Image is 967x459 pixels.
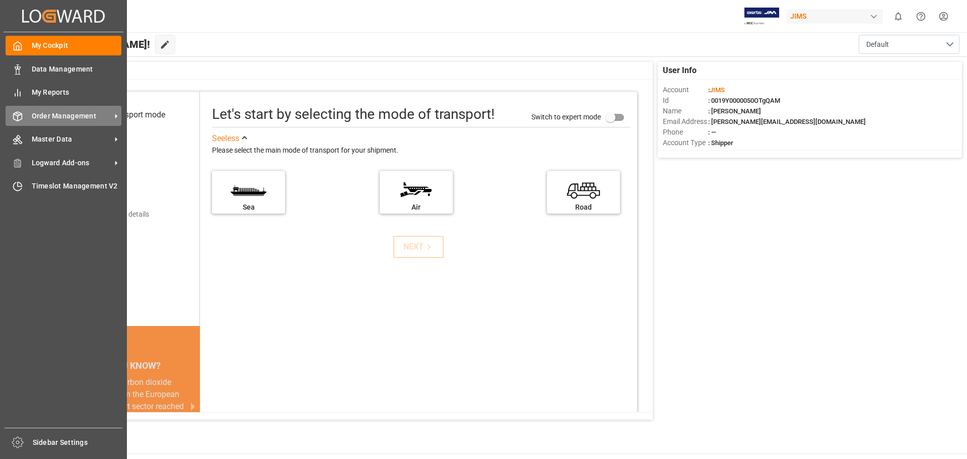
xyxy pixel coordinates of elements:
div: Air [385,202,448,213]
img: Exertis%20JAM%20-%20Email%20Logo.jpg_1722504956.jpg [744,8,779,25]
div: Let's start by selecting the mode of transport! [212,104,495,125]
span: Hello [PERSON_NAME]! [42,35,150,54]
button: show 0 new notifications [887,5,910,28]
span: JIMS [710,86,725,94]
button: next slide / item [186,376,200,437]
span: : [PERSON_NAME] [708,107,761,115]
div: Please select the main mode of transport for your shipment. [212,145,630,157]
div: See less [212,133,239,145]
span: Account [663,85,708,95]
button: Help Center [910,5,932,28]
div: NEXT [403,241,434,253]
span: Id [663,95,708,106]
span: Default [866,39,889,50]
span: : [708,86,725,94]
span: Email Address [663,116,708,127]
div: In [DATE], carbon dioxide emissions from the European Union's transport sector reached 982 millio... [66,376,188,425]
span: My Reports [32,87,122,98]
a: My Cockpit [6,36,121,55]
span: Account Type [663,138,708,148]
span: : 0019Y0000050OTgQAM [708,97,780,104]
a: Timeslot Management V2 [6,176,121,196]
div: Sea [217,202,280,213]
span: Name [663,106,708,116]
span: : Shipper [708,139,733,147]
span: Sidebar Settings [33,437,123,448]
span: Switch to expert mode [531,112,601,120]
span: Order Management [32,111,111,121]
div: Road [552,202,615,213]
span: Logward Add-ons [32,158,111,168]
div: DID YOU KNOW? [54,355,200,376]
span: : — [708,128,716,136]
div: JIMS [786,9,883,24]
button: open menu [859,35,959,54]
span: My Cockpit [32,40,122,51]
span: Data Management [32,64,122,75]
span: Timeslot Management V2 [32,181,122,191]
button: JIMS [786,7,887,26]
span: : [PERSON_NAME][EMAIL_ADDRESS][DOMAIN_NAME] [708,118,866,125]
span: Master Data [32,134,111,145]
button: NEXT [393,236,444,258]
a: Data Management [6,59,121,79]
span: Phone [663,127,708,138]
span: User Info [663,64,697,77]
